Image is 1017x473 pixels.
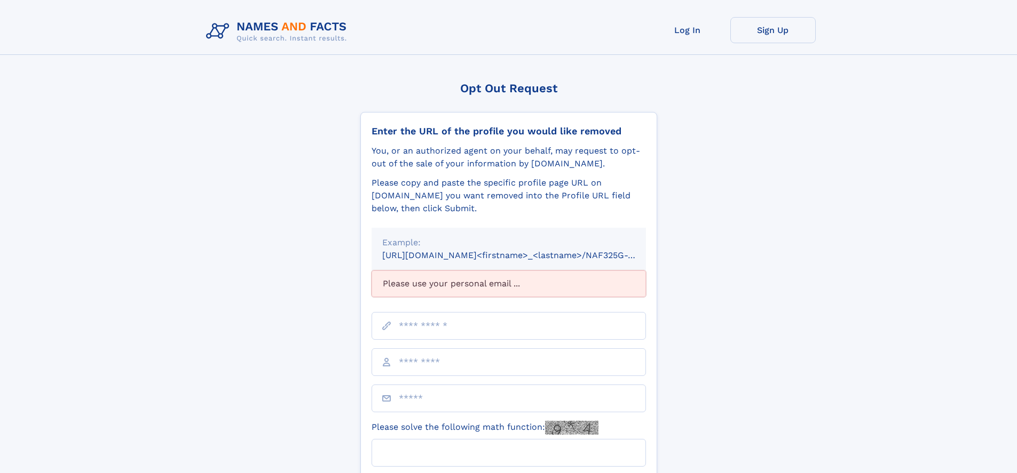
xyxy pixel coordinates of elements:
a: Log In [645,17,730,43]
label: Please solve the following math function: [372,421,598,435]
div: Opt Out Request [360,82,657,95]
a: Sign Up [730,17,816,43]
div: Example: [382,236,635,249]
div: Please copy and paste the specific profile page URL on [DOMAIN_NAME] you want removed into the Pr... [372,177,646,215]
div: You, or an authorized agent on your behalf, may request to opt-out of the sale of your informatio... [372,145,646,170]
div: Enter the URL of the profile you would like removed [372,125,646,137]
div: Please use your personal email ... [372,270,646,297]
img: Logo Names and Facts [202,17,356,46]
small: [URL][DOMAIN_NAME]<firstname>_<lastname>/NAF325G-xxxxxxxx [382,250,666,260]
